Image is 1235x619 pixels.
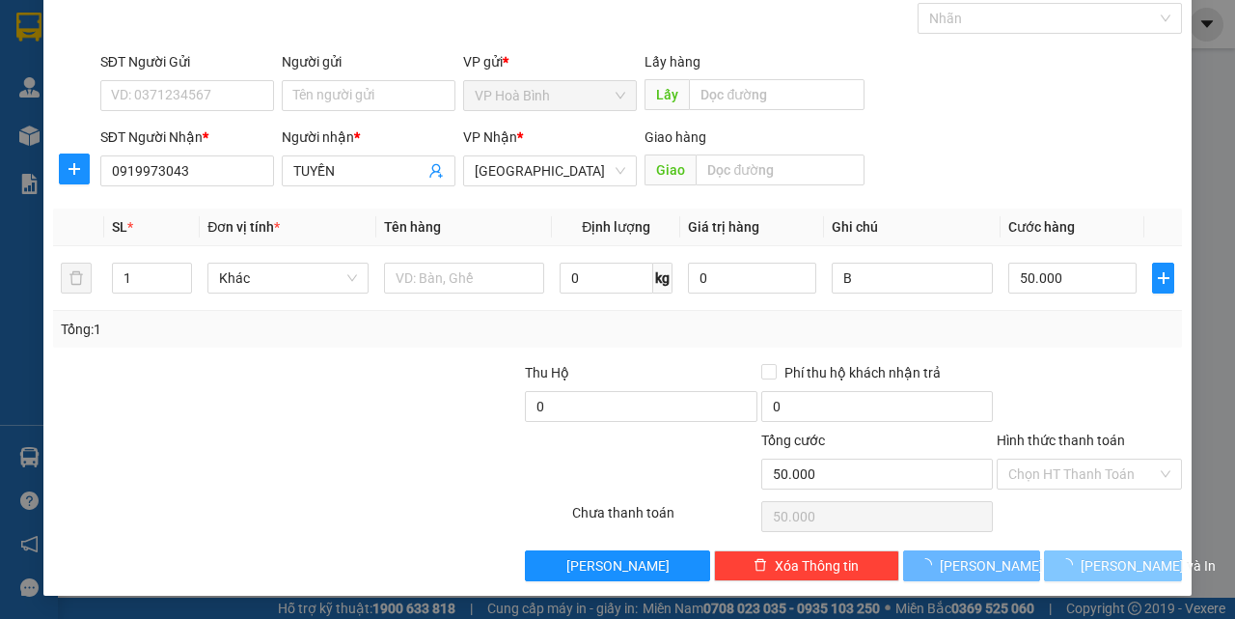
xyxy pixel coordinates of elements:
[100,51,274,72] div: SĐT Người Gửi
[714,550,899,581] button: deleteXóa Thông tin
[1044,550,1182,581] button: [PERSON_NAME] và In
[645,155,696,185] span: Giao
[570,502,759,536] div: Chưa thanh toán
[111,13,257,37] b: Nhà Xe Hà My
[475,156,625,185] span: Sài Gòn
[282,51,455,72] div: Người gửi
[1008,219,1075,235] span: Cước hàng
[645,79,689,110] span: Lấy
[832,263,993,294] input: Ghi Chú
[1152,263,1174,294] button: plus
[997,433,1125,448] label: Hình thức thanh toán
[696,155,864,185] input: Dọc đường
[689,79,864,110] input: Dọc đường
[1081,555,1216,577] span: [PERSON_NAME] và In
[9,42,368,67] li: 995 [PERSON_NAME]
[525,550,710,581] button: [PERSON_NAME]
[59,154,90,184] button: plus
[645,129,706,145] span: Giao hàng
[754,558,767,574] span: delete
[824,209,1001,246] th: Ghi chú
[384,219,441,235] span: Tên hàng
[582,219,650,235] span: Định lượng
[9,67,368,91] li: 0946 508 595
[761,433,825,448] span: Tổng cước
[525,365,569,380] span: Thu Hộ
[903,550,1041,581] button: [PERSON_NAME]
[1153,270,1173,286] span: plus
[384,263,545,294] input: VD: Bàn, Ghế
[463,129,517,145] span: VP Nhận
[645,54,700,70] span: Lấy hàng
[463,51,637,72] div: VP gửi
[207,219,280,235] span: Đơn vị tính
[919,558,940,572] span: loading
[775,555,859,577] span: Xóa Thông tin
[777,362,948,383] span: Phí thu hộ khách nhận trả
[688,263,816,294] input: 0
[475,81,625,110] span: VP Hoà Bình
[112,219,127,235] span: SL
[60,161,89,177] span: plus
[566,555,670,577] span: [PERSON_NAME]
[688,219,759,235] span: Giá trị hàng
[1059,558,1081,572] span: loading
[428,163,444,179] span: user-add
[61,263,92,294] button: delete
[653,263,672,294] span: kg
[940,555,1043,577] span: [PERSON_NAME]
[61,319,479,340] div: Tổng: 1
[111,70,126,86] span: phone
[219,264,357,293] span: Khác
[282,127,455,148] div: Người nhận
[111,46,126,62] span: environment
[100,127,274,148] div: SĐT Người Nhận
[9,121,224,153] b: GỬI : VP Hoà Bình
